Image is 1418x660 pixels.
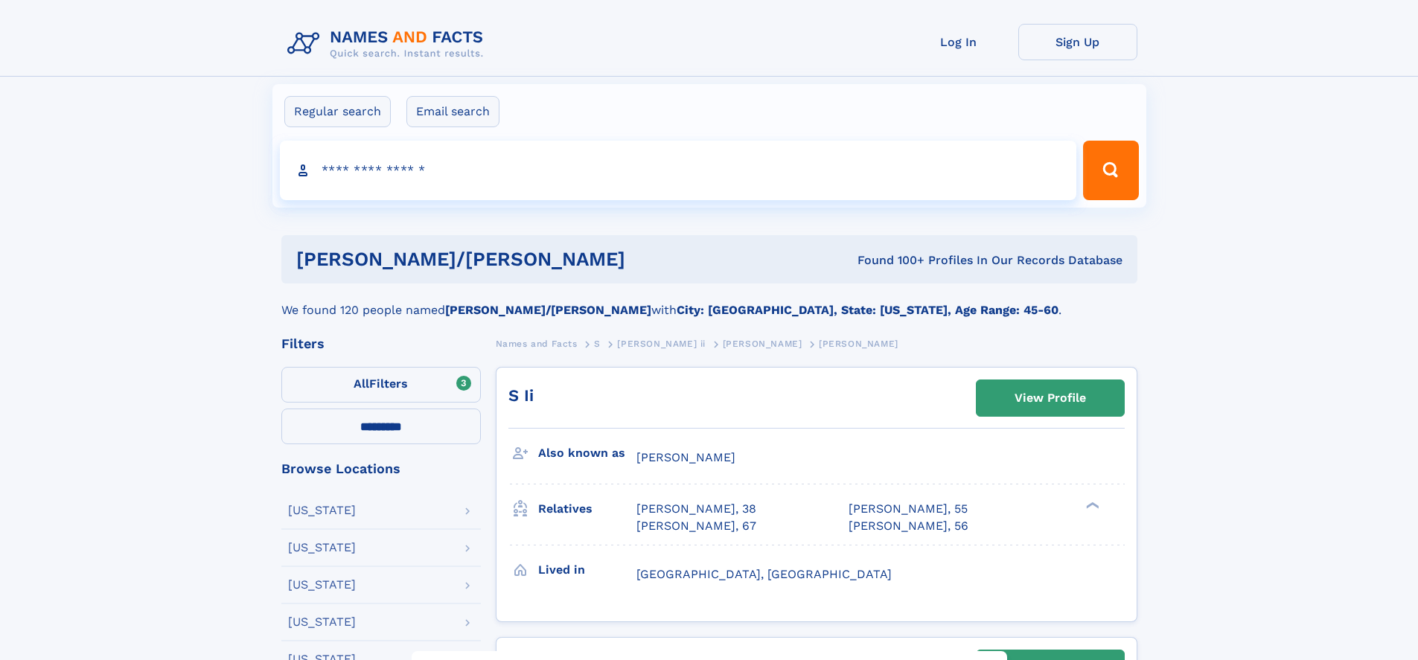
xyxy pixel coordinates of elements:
div: [US_STATE] [288,504,356,516]
a: [PERSON_NAME], 67 [636,518,756,534]
label: Email search [406,96,499,127]
span: [PERSON_NAME] ii [617,339,706,349]
div: Filters [281,337,481,350]
span: S [594,339,601,349]
div: [US_STATE] [288,616,356,628]
div: Found 100+ Profiles In Our Records Database [741,252,1122,269]
div: [US_STATE] [288,579,356,591]
input: search input [280,141,1077,200]
label: Regular search [284,96,391,127]
label: Filters [281,367,481,403]
span: All [354,377,369,391]
button: Search Button [1083,141,1138,200]
div: We found 120 people named with . [281,283,1137,319]
div: View Profile [1015,381,1086,415]
span: [PERSON_NAME] [636,450,735,464]
h3: Lived in [538,557,636,583]
h3: Also known as [538,440,636,466]
a: [PERSON_NAME] [723,334,802,353]
a: [PERSON_NAME], 55 [849,501,968,517]
div: ❯ [1082,501,1100,510]
h1: [PERSON_NAME]/[PERSON_NAME] [296,250,741,269]
a: Log In [899,24,1018,60]
b: City: [GEOGRAPHIC_DATA], State: [US_STATE], Age Range: 45-60 [677,303,1058,317]
a: Names and Facts [496,334,578,353]
div: [US_STATE] [288,542,356,554]
a: S Ii [508,386,534,405]
b: [PERSON_NAME]/[PERSON_NAME] [445,303,651,317]
h3: Relatives [538,496,636,522]
a: S [594,334,601,353]
span: [PERSON_NAME] [819,339,898,349]
a: Sign Up [1018,24,1137,60]
a: [PERSON_NAME], 56 [849,518,968,534]
a: [PERSON_NAME], 38 [636,501,756,517]
div: Browse Locations [281,462,481,475]
img: Logo Names and Facts [281,24,496,64]
span: [GEOGRAPHIC_DATA], [GEOGRAPHIC_DATA] [636,567,892,581]
a: [PERSON_NAME] ii [617,334,706,353]
span: [PERSON_NAME] [723,339,802,349]
a: View Profile [977,380,1124,416]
